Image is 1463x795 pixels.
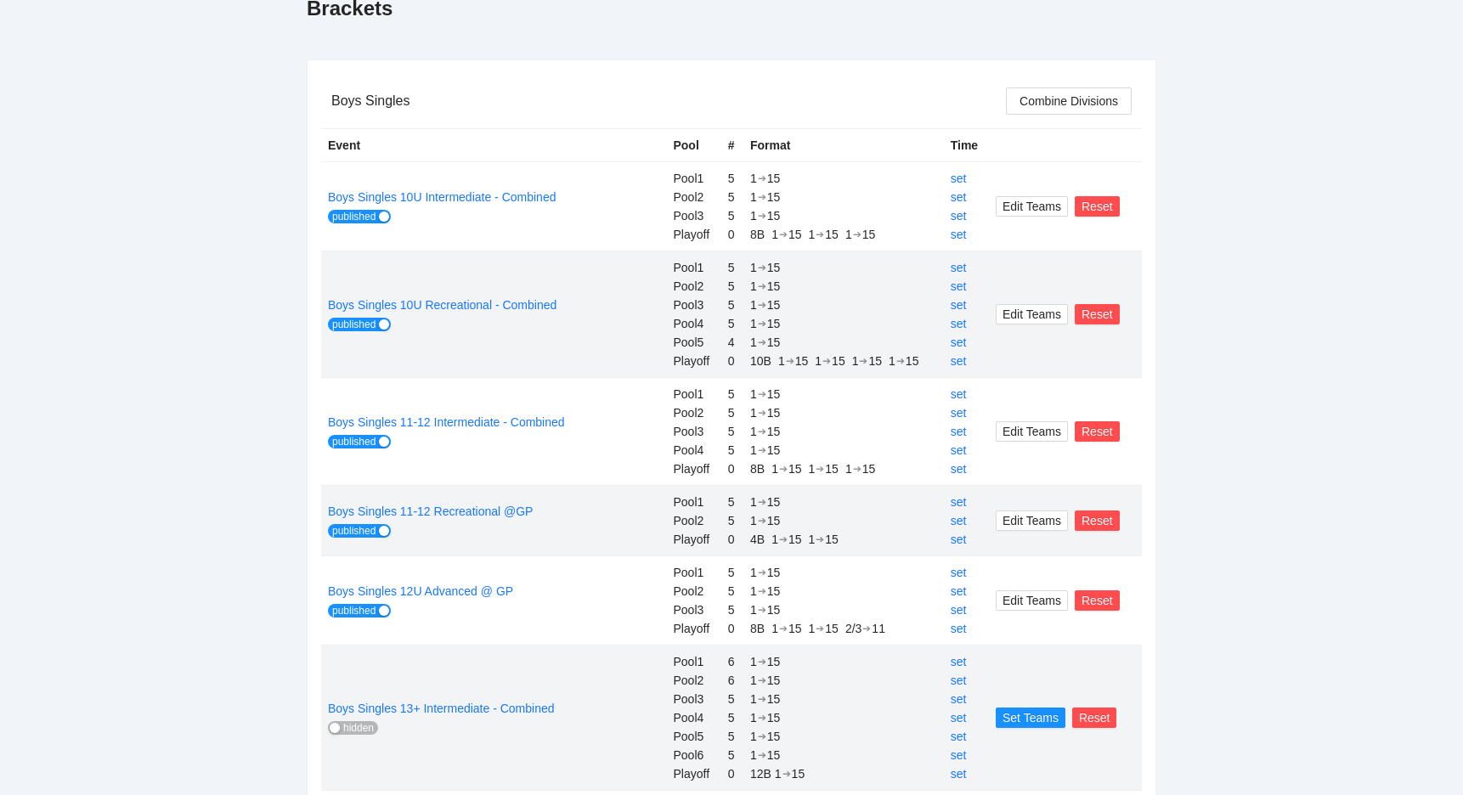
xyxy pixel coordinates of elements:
div: Pool3 [673,422,714,441]
div: 1 [750,563,757,582]
span: Edit Teams [1003,197,1061,216]
div: 1 [750,314,757,333]
a: set [951,692,967,706]
div: Pool1 [673,652,714,671]
div: 1 [750,652,757,671]
span: Edit Teams [1003,511,1061,530]
div: 5 [728,708,737,727]
span: Set Teams [1003,708,1059,727]
div: Pool2 [673,188,714,206]
div: 1 [750,296,757,314]
button: Combine Divisions [1006,87,1132,115]
div: 1 [815,352,822,370]
div: ➔ [758,406,766,420]
div: 1 [750,671,757,690]
div: 5 [728,314,737,333]
a: set [951,711,967,725]
button: Reset [1075,510,1120,531]
div: Pool4 [673,314,714,333]
a: Boys Singles 10U Recreational - Combined [328,298,556,312]
div: 15 [767,582,781,600]
div: Playoff [673,619,714,638]
div: Pool3 [673,296,714,314]
div: # [728,136,737,155]
a: Boys Singles 11-12 Recreational @GP [328,505,533,518]
div: 5 [728,277,737,296]
div: 15 [767,563,781,582]
div: ➔ [758,674,766,687]
div: Boys Singles [331,76,1006,125]
a: set [951,584,967,598]
div: 5 [728,600,737,619]
div: Playoff [673,225,714,244]
div: 15 [862,460,876,478]
div: 8B [750,460,765,478]
div: 15 [767,727,781,746]
div: ➔ [758,335,766,349]
a: Boys Singles 13+ Intermediate - Combined [328,702,555,715]
div: 15 [825,460,839,478]
div: Pool1 [673,169,714,188]
div: 1 [750,582,757,600]
div: Pool2 [673,403,714,422]
div: 15 [767,441,781,460]
a: set [951,495,967,509]
div: 15 [767,403,781,422]
div: ➔ [853,228,861,241]
div: 0 [728,225,737,244]
span: Reset [1079,708,1110,727]
span: Reset [1082,197,1113,216]
div: ➔ [758,261,766,274]
a: set [951,228,967,241]
div: 15 [868,352,882,370]
div: 15 [788,225,802,244]
div: ➔ [779,533,788,546]
div: 2/3 [845,619,861,638]
div: Pool5 [673,333,714,352]
a: set [951,190,967,204]
div: 0 [728,619,737,638]
div: Playoff [673,460,714,478]
div: Time [951,136,982,155]
span: Edit Teams [1003,305,1061,324]
a: set [951,387,967,401]
div: ➔ [758,495,766,509]
a: set [951,622,967,635]
div: Pool6 [673,746,714,764]
div: ➔ [758,584,766,598]
div: 1 [750,708,757,727]
a: Boys Singles 12U Advanced @ GP [328,584,513,598]
a: set [951,209,967,223]
div: Pool2 [673,511,714,530]
div: 0 [728,460,737,478]
div: ➔ [758,655,766,668]
div: 15 [767,385,781,403]
div: ➔ [758,443,766,457]
button: Reset [1075,304,1120,324]
div: 15 [767,671,781,690]
div: Pool2 [673,671,714,690]
div: 15 [862,225,876,244]
div: ➔ [758,172,766,185]
a: set [951,261,967,274]
div: 1 [750,188,757,206]
div: 15 [767,690,781,708]
div: ➔ [822,354,831,368]
div: 15 [825,225,839,244]
div: 4B [750,530,765,549]
div: ➔ [786,354,794,368]
a: set [951,603,967,617]
div: Pool4 [673,441,714,460]
div: ➔ [758,298,766,312]
div: 1 [750,690,757,708]
button: Set Teams [996,708,1065,728]
a: set [951,730,967,743]
div: ➔ [859,354,867,368]
div: Pool1 [673,493,714,511]
div: Playoff [673,352,714,370]
a: set [951,674,967,687]
a: set [951,354,967,368]
div: Pool3 [673,600,714,619]
div: 5 [728,188,737,206]
div: ➔ [758,209,766,223]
